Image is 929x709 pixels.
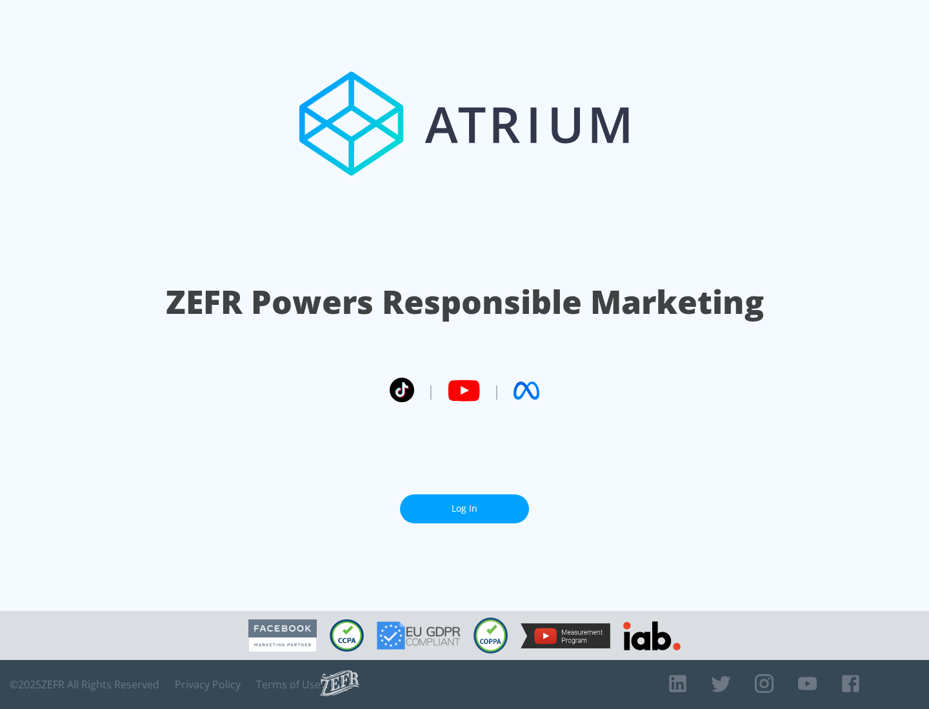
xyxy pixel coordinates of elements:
span: © 2025 ZEFR All Rights Reserved [10,678,159,691]
img: GDPR Compliant [377,621,461,650]
img: COPPA Compliant [474,617,508,654]
img: IAB [623,621,681,650]
span: | [493,381,501,400]
img: YouTube Measurement Program [521,623,610,648]
img: Facebook Marketing Partner [248,619,317,652]
img: CCPA Compliant [330,619,364,652]
span: | [427,381,435,400]
h1: ZEFR Powers Responsible Marketing [166,280,764,324]
a: Privacy Policy [175,678,241,691]
a: Log In [400,494,529,523]
a: Terms of Use [256,678,321,691]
